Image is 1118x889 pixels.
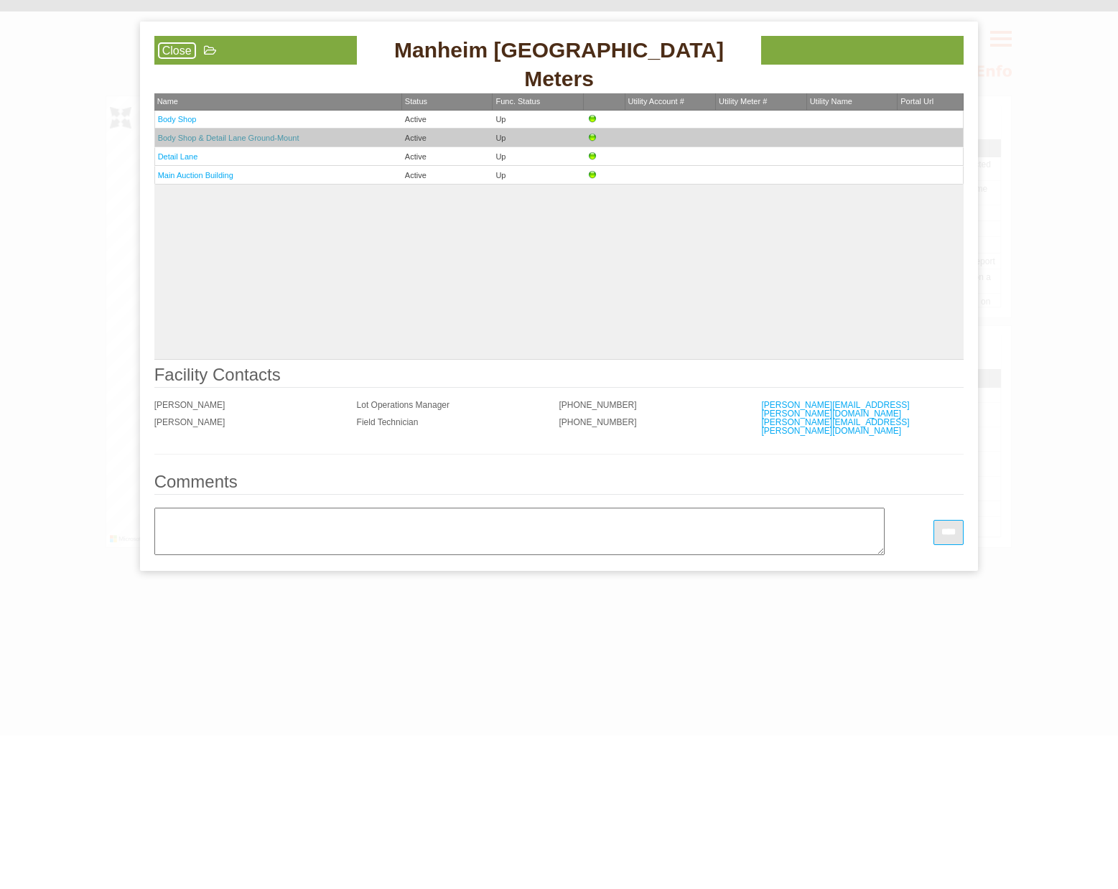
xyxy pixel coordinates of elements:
span: Portal Url [900,97,933,106]
span: Name [157,97,178,106]
td: Active [402,129,493,147]
span: Field Technician [357,417,419,427]
span: Utility Account # [628,97,684,106]
span: [PHONE_NUMBER] [559,417,637,427]
a: [PERSON_NAME][EMAIL_ADDRESS][PERSON_NAME][DOMAIN_NAME] [761,400,909,419]
a: Body Shop [158,115,197,124]
span: [PERSON_NAME] [154,417,225,427]
img: Up [587,151,598,162]
span: Manheim [GEOGRAPHIC_DATA] Meters [357,36,762,93]
span: [PHONE_NUMBER] [559,400,637,410]
td: Up [493,166,584,185]
a: Main Auction Building [158,171,233,180]
th: Utility Account # [625,93,717,111]
img: Up [587,169,598,181]
td: Active [402,147,493,166]
th: &nbsp; [584,93,625,111]
legend: Comments [154,473,964,495]
td: Up [493,111,584,129]
th: Status [402,93,493,111]
a: Detail Lane [158,152,198,161]
img: Up [587,113,598,125]
span: Func. Status [495,97,540,106]
span: Utility Meter # [719,97,767,106]
td: Up [493,147,584,166]
img: Up [587,132,598,144]
span: [PERSON_NAME] [154,400,225,410]
a: Body Shop & Detail Lane Ground-Mount [158,134,299,142]
span: Lot Operations Manager [357,400,449,410]
th: Portal Url [898,93,964,111]
a: [PERSON_NAME][EMAIL_ADDRESS][PERSON_NAME][DOMAIN_NAME] [761,417,909,436]
td: Up [493,129,584,147]
a: Close [158,42,196,59]
td: Active [402,111,493,129]
th: Utility Meter # [716,93,807,111]
span: Utility Name [810,97,852,106]
th: Utility Name [807,93,898,111]
th: Name [154,93,402,111]
td: Active [402,166,493,185]
legend: Facility Contacts [154,366,964,388]
span: Status [405,97,427,106]
th: Func. Status [493,93,584,111]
